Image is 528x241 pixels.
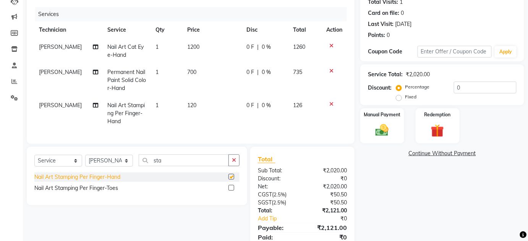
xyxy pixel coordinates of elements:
[242,21,289,39] th: Disc
[302,167,353,175] div: ₹2,020.00
[34,184,118,192] div: Nail Art Stamping Per Finger-Toes
[302,191,353,199] div: ₹50.50
[155,69,159,76] span: 1
[293,43,305,50] span: 1260
[252,223,303,232] div: Payable:
[108,69,146,92] span: Permanent Nail Paint Solid Color-Hand
[35,7,353,21] div: Services
[39,102,82,109] span: [PERSON_NAME]
[311,215,353,223] div: ₹0
[262,43,271,51] span: 0 %
[302,175,353,183] div: ₹0
[293,102,302,109] span: 126
[288,21,322,39] th: Total
[302,183,353,191] div: ₹2,020.00
[368,9,399,17] div: Card on file:
[257,43,259,51] span: |
[262,68,271,76] span: 0 %
[183,21,241,39] th: Price
[258,199,272,206] span: SGST
[387,31,390,39] div: 0
[187,43,199,50] span: 1200
[368,84,392,92] div: Discount:
[252,167,303,175] div: Sub Total:
[405,93,416,100] label: Fixed
[257,68,259,76] span: |
[258,191,272,198] span: CGST
[368,71,403,79] div: Service Total:
[103,21,151,39] th: Service
[405,84,429,90] label: Percentage
[322,21,347,39] th: Action
[258,155,275,163] span: Total
[155,102,159,109] span: 1
[34,173,120,181] div: Nail Art Stamping Per Finger-Hand
[395,20,411,28] div: [DATE]
[108,102,145,125] span: Nail Art Stamping Per Finger-Hand
[302,223,353,232] div: ₹2,121.00
[39,43,82,50] span: [PERSON_NAME]
[293,69,302,76] span: 735
[371,123,393,138] img: _cash.svg
[34,21,103,39] th: Technician
[39,69,82,76] span: [PERSON_NAME]
[364,111,400,118] label: Manual Payment
[368,20,394,28] div: Last Visit:
[273,199,285,206] span: 2.5%
[139,154,229,166] input: Search or Scan
[495,46,517,58] button: Apply
[401,9,404,17] div: 0
[252,191,303,199] div: ( )
[274,191,285,198] span: 2.5%
[257,101,259,109] span: |
[302,207,353,215] div: ₹2,121.00
[362,149,523,157] a: Continue Without Payment
[252,207,303,215] div: Total:
[108,43,144,58] span: Nail Art Cat Eye-Hand
[262,101,271,109] span: 0 %
[155,43,159,50] span: 1
[424,111,451,118] label: Redemption
[246,68,254,76] span: 0 F
[252,215,311,223] a: Add Tip
[187,102,196,109] span: 120
[368,31,385,39] div: Points:
[406,71,430,79] div: ₹2,020.00
[368,48,418,56] div: Coupon Code
[252,175,303,183] div: Discount:
[302,199,353,207] div: ₹50.50
[187,69,196,76] span: 700
[252,199,303,207] div: ( )
[151,21,183,39] th: Qty
[427,123,448,139] img: _gift.svg
[246,43,254,51] span: 0 F
[418,46,492,58] input: Enter Offer / Coupon Code
[246,101,254,109] span: 0 F
[252,183,303,191] div: Net:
